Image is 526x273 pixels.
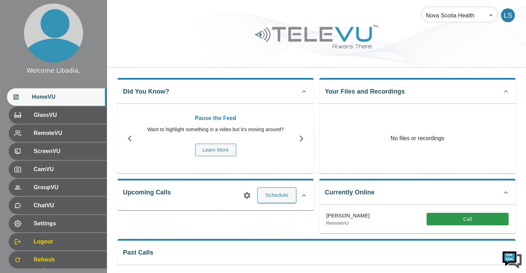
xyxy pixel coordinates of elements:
div: HomeVU [7,88,107,106]
div: Logout [9,233,107,250]
p: No files or recordings [319,104,516,173]
img: d_736959983_company_1615157101543_736959983 [12,32,29,50]
span: ChatVU [34,201,101,210]
div: Minimize live chat window [114,3,131,20]
div: Chat with us now [36,37,117,46]
div: Welcome Libadia, [26,66,80,75]
span: Refresh [34,256,101,264]
button: Schedule [257,187,296,203]
button: Call [427,213,509,226]
div: RemoteVU [9,125,107,142]
img: Logo [254,22,379,51]
span: Logout [34,238,101,246]
div: CamVU [9,161,107,178]
span: RemoteVU [34,129,101,137]
div: Refresh [9,251,107,268]
div: ScreenVU [9,143,107,160]
p: Pause the Feed [146,114,286,122]
span: ScreenVU [34,147,101,155]
div: GlassVU [9,106,107,124]
div: Settings [9,215,107,232]
img: Chat Widget [502,249,523,270]
span: We're online! [40,88,96,158]
button: Learn More [195,144,236,156]
span: Settings [34,219,101,228]
span: CamVU [34,165,101,174]
div: GroupVU [9,179,107,196]
img: profile.png [24,3,83,63]
span: HomeVU [32,93,101,101]
div: ChatVU [9,197,107,214]
span: GroupVU [34,183,101,192]
p: RemoteVU [326,220,370,227]
p: [PERSON_NAME] [326,212,370,220]
span: GlassVU [34,111,101,119]
div: Nova Scotia Health [421,6,498,25]
textarea: Type your message and hit 'Enter' [3,190,132,214]
div: LS [501,8,515,22]
p: Want to highlight something in a video but it's moving around? [146,126,286,133]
